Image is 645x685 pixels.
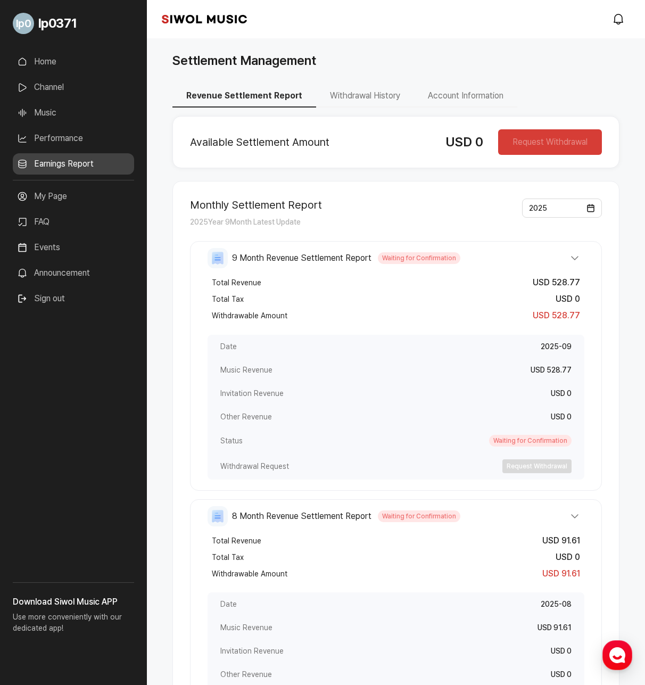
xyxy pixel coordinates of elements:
[551,670,572,679] span: USD 0
[556,552,580,562] span: USD 0
[13,153,134,175] a: Earnings Report
[378,252,460,264] span: Waiting for Confirmation
[551,412,572,421] span: USD 0
[13,77,134,98] a: Channel
[212,277,261,288] span: Total Revenue
[172,85,316,108] button: Revenue Settlement Report
[38,14,77,33] span: lp0371
[542,535,580,546] span: USD 91.61
[220,388,284,399] span: Invitation Revenue
[378,510,460,522] span: Waiting for Confirmation
[533,277,580,287] span: USD 528.77
[13,211,134,233] a: FAQ
[220,435,243,446] span: Status
[489,435,572,447] span: Waiting for Confirmation
[208,506,584,526] button: 8 Month Revenue Settlement Report Waiting for Confirmation
[551,389,572,398] span: USD 0
[190,136,428,148] h2: Available Settlement Amount
[88,354,120,362] span: Messages
[212,294,244,304] span: Total Tax
[220,599,237,609] span: Date
[556,294,580,304] span: USD 0
[13,9,134,38] a: Go to My Profile
[13,186,134,207] a: My Page
[172,90,316,101] a: Revenue Settlement Report
[13,288,69,309] button: Sign out
[542,568,580,579] span: USD 91.61
[158,353,184,362] span: Settings
[220,341,237,352] span: Date
[190,199,322,211] h2: Monthly Settlement Report
[609,9,630,30] a: modal.notifications
[414,90,517,101] a: Account Information
[172,51,316,70] h1: Settlement Management
[220,365,272,375] span: Music Revenue
[541,599,572,609] div: 2025-08
[232,252,371,265] span: 9 Month Revenue Settlement Report
[529,204,547,212] span: 2025
[522,199,602,218] button: 2025
[3,337,70,364] a: Home
[220,411,272,422] span: Other Revenue
[533,310,580,320] span: USD 528.77
[27,353,46,362] span: Home
[13,262,134,284] a: Announcement
[220,622,272,633] span: Music Revenue
[316,85,414,108] button: Withdrawal History
[137,337,204,364] a: Settings
[414,85,517,108] button: Account Information
[13,237,134,258] a: Events
[445,134,483,150] span: USD 0
[537,623,572,632] span: USD 91.61
[551,647,572,655] span: USD 0
[13,596,134,608] h3: Download Siwol Music APP
[13,128,134,149] a: Performance
[531,366,572,374] span: USD 528.77
[316,90,414,101] a: Withdrawal History
[232,510,371,523] span: 8 Month Revenue Settlement Report
[70,337,137,364] a: Messages
[13,51,134,72] a: Home
[13,102,134,123] a: Music
[220,461,289,472] span: Withdrawal Request
[212,568,287,579] span: Withdrawable Amount
[212,310,287,321] span: Withdrawable Amount
[220,646,284,656] span: Invitation Revenue
[220,669,272,680] span: Other Revenue
[208,248,584,268] button: 9 Month Revenue Settlement Report Waiting for Confirmation
[212,535,261,546] span: Total Revenue
[190,218,301,226] span: 2025 Year 9 Month Latest Update
[212,552,244,563] span: Total Tax
[13,608,134,642] p: Use more conveniently with our dedicated app!
[541,341,572,352] div: 2025-09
